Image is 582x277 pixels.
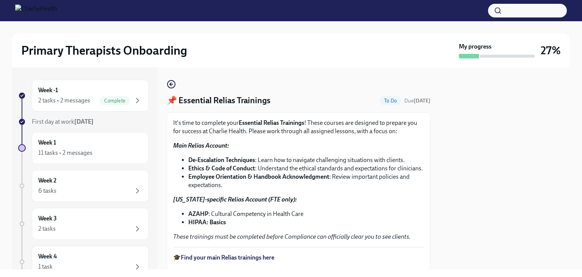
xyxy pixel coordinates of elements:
em: These trainings must be completed before Compliance can officially clear you to see clients. [173,233,411,240]
strong: Essential Relias Trainings [239,119,304,126]
p: 🎓 [173,253,424,262]
span: To Do [380,98,401,104]
li: : Cultural Competency in Health Care [188,210,424,218]
strong: My progress [459,42,491,51]
strong: [US_STATE]-specific Relias Account (FTE only): [173,196,297,203]
h6: Week 3 [38,214,57,223]
strong: De-Escalation Techniques [188,156,255,164]
h6: Week 2 [38,176,56,185]
a: Week 26 tasks [18,170,149,202]
h3: 27% [541,44,561,57]
span: Complete [100,98,130,104]
li: : Review important policies and expectations. [188,173,424,189]
img: CharlieHealth [15,5,57,17]
strong: AZAHP [188,210,208,217]
a: First day at work[DATE] [18,118,149,126]
h6: Week 1 [38,138,56,147]
p: It's time to complete your ! These courses are designed to prepare you for success at Charlie Hea... [173,119,424,135]
li: : Understand the ethical standards and expectations for clinicians. [188,164,424,173]
strong: Ethics & Code of Conduct [188,165,255,172]
strong: [DATE] [414,98,430,104]
p: You will have . [173,268,424,276]
div: 2 tasks [38,225,56,233]
h2: Primary Therapists Onboarding [21,43,187,58]
a: Week 32 tasks [18,208,149,240]
strong: [DATE] [74,118,94,125]
strong: 2 Relias accounts if you are a [DEMOGRAPHIC_DATA] [207,268,348,275]
strong: Employee Orientation & Handbook Acknowledgment [188,173,329,180]
h6: Week 4 [38,252,57,261]
div: 11 tasks • 2 messages [38,149,92,157]
a: Find your main Relias trainings here [181,254,274,261]
span: Due [404,98,430,104]
h6: Week -1 [38,86,58,94]
div: 1 task [38,263,53,271]
h4: 📌 Essential Relias Trainings [167,95,271,106]
span: First day at work [32,118,94,125]
strong: HIPAA: Basics [188,219,226,226]
span: August 26th, 2025 08:00 [404,97,430,104]
div: 6 tasks [38,187,56,195]
li: : Learn how to navigate challenging situations with clients. [188,156,424,164]
a: Week 111 tasks • 2 messages [18,132,149,164]
div: 2 tasks • 2 messages [38,96,90,105]
a: Week -12 tasks • 2 messagesComplete [18,80,149,112]
strong: Main Relias Account: [173,142,229,149]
